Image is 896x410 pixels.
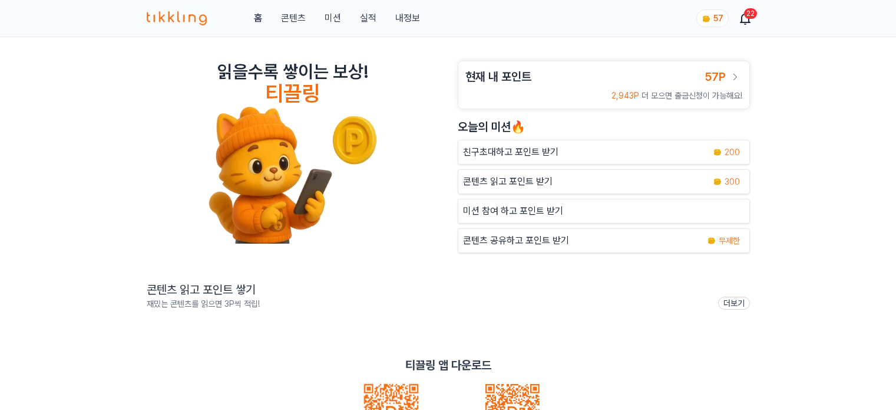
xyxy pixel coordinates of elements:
[254,11,262,25] a: 홈
[463,175,553,189] p: 콘텐츠 읽고 포인트 받기
[360,11,376,25] a: 실적
[217,61,368,82] h2: 읽을수록 쌓이는 보상!
[702,14,711,24] img: coin
[713,147,722,157] img: coin
[465,68,531,85] h3: 현재 내 포인트
[713,177,722,186] img: coin
[458,228,750,253] a: 콘텐츠 공유하고 포인트 받기 coin 무제한
[281,11,306,25] a: 콘텐츠
[611,91,639,100] span: 2,943P
[719,235,740,247] span: 무제한
[458,140,750,165] button: 친구초대하고 포인트 받기 coin 200
[147,298,260,310] p: 재밌는 콘텐츠를 읽으면 3P씩 적립!
[705,68,742,85] a: 57P
[147,281,260,298] h2: 콘텐츠 읽고 포인트 쌓기
[395,11,420,25] a: 내정보
[725,146,740,158] span: 200
[458,169,750,194] a: 콘텐츠 읽고 포인트 받기 coin 300
[744,8,757,19] div: 22
[147,11,207,25] img: 티끌링
[463,145,558,159] p: 친구초대하고 포인트 받기
[642,91,742,100] span: 더 모으면 출금신청이 가능해요!
[707,236,716,245] img: coin
[208,106,378,244] img: tikkling_character
[463,234,569,248] p: 콘텐츠 공유하고 포인트 받기
[458,199,750,224] button: 미션 참여 하고 포인트 받기
[713,14,723,23] span: 57
[458,119,750,135] h2: 오늘의 미션🔥
[325,11,341,25] button: 미션
[725,176,740,188] span: 300
[718,297,750,310] a: 더보기
[265,82,320,106] h4: 티끌링
[696,9,726,27] a: coin 57
[405,357,491,373] p: 티끌링 앱 다운로드
[740,11,750,25] a: 22
[463,204,563,218] p: 미션 참여 하고 포인트 받기
[705,70,726,84] span: 57P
